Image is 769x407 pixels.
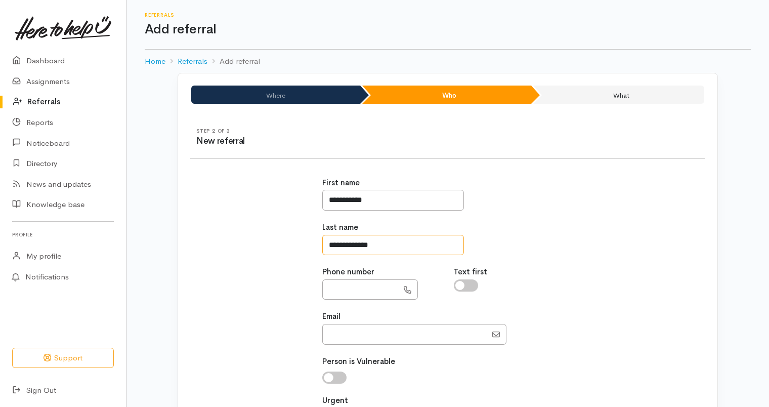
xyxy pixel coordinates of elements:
[12,228,114,241] h6: Profile
[322,395,348,406] label: Urgent
[454,266,487,278] label: Text first
[362,86,531,104] li: Who
[191,86,360,104] li: Where
[196,128,448,134] h6: Step 2 of 3
[196,137,448,146] h3: New referral
[207,56,260,67] li: Add referral
[322,222,358,233] label: Last name
[145,56,165,67] a: Home
[322,311,340,322] label: Email
[322,356,395,368] label: Person is Vulnerable
[178,56,207,67] a: Referrals
[322,266,374,278] label: Phone number
[145,12,751,18] h6: Referrals
[145,50,751,73] nav: breadcrumb
[12,348,114,369] button: Support
[145,22,751,37] h1: Add referral
[533,86,704,104] li: What
[322,177,360,189] label: First name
